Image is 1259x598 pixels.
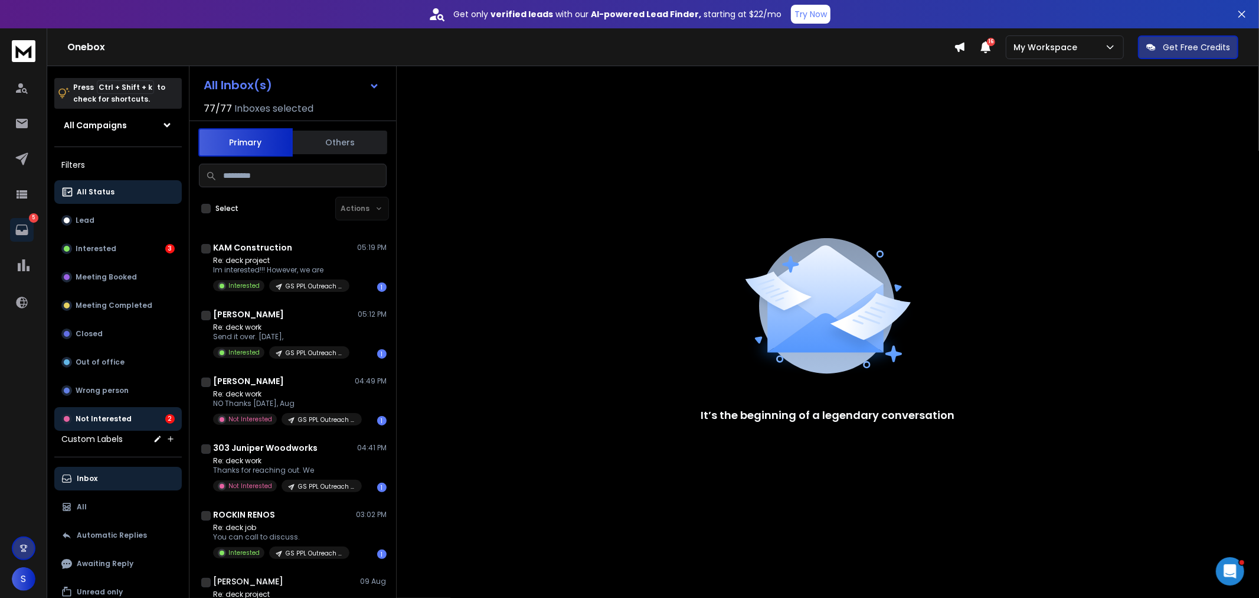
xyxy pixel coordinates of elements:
button: Meeting Booked [54,265,182,289]
h1: KAM Construction [213,242,292,253]
p: My Workspace [1013,41,1082,53]
p: Meeting Completed [76,301,152,310]
button: Others [293,129,387,155]
p: Re: deck project [213,256,349,265]
div: 1 [377,416,387,425]
button: Not Interested2 [54,407,182,431]
p: Not Interested [228,415,272,424]
p: Interested [228,348,260,357]
p: 5 [29,213,38,223]
button: Lead [54,209,182,232]
div: 1 [377,349,387,359]
h1: [PERSON_NAME] [213,375,284,387]
p: Interested [228,281,260,290]
p: Wrong person [76,386,129,395]
p: 05:12 PM [358,310,387,319]
h1: [PERSON_NAME] [213,576,283,587]
p: Interested [76,244,116,253]
p: Re: deck work [213,323,349,332]
p: All [77,502,87,512]
div: 1 [377,282,387,292]
p: Inbox [77,474,97,483]
button: All Inbox(s) [194,73,389,97]
p: 03:02 PM [356,510,387,519]
button: Awaiting Reply [54,552,182,576]
p: All Status [77,187,115,197]
h3: Custom Labels [61,433,123,445]
p: GS PPL Outreach Decks [286,282,342,291]
h1: Onebox [67,40,954,54]
p: Unread only [77,587,123,597]
p: NO Thanks [DATE], Aug [213,399,355,408]
span: 16 [987,38,995,46]
button: Wrong person [54,379,182,402]
p: Awaiting Reply [77,559,133,568]
p: Not Interested [228,482,272,490]
button: Primary [198,128,293,157]
button: Meeting Completed [54,294,182,317]
p: Meeting Booked [76,272,137,282]
h1: All Campaigns [64,119,127,131]
p: Automatic Replies [77,531,147,540]
button: All Status [54,180,182,204]
p: Re: deck work [213,389,355,399]
p: Out of office [76,357,125,367]
h1: ROCKIN RENOS [213,509,275,521]
span: Ctrl + Shift + k [97,80,154,94]
p: It’s the beginning of a legendary conversation [701,407,955,424]
h1: [PERSON_NAME] [213,308,284,320]
p: Try Now [794,8,827,20]
div: 1 [377,550,387,559]
button: S [12,567,35,591]
p: Thanks for reaching out. We [213,466,355,475]
p: GS PPL Outreach Decks [298,415,355,424]
button: Automatic Replies [54,524,182,547]
p: 04:41 PM [357,443,387,453]
button: Inbox [54,467,182,490]
p: 04:49 PM [355,376,387,386]
button: Out of office [54,350,182,374]
p: Lead [76,216,94,225]
h3: Filters [54,157,182,173]
h1: 303 Juniper Woodworks [213,442,318,454]
button: Try Now [791,5,830,24]
label: Select [215,204,238,213]
img: logo [12,40,35,62]
p: Re: deck work [213,456,355,466]
div: 1 [377,483,387,492]
p: GS PPL Outreach Decks [286,349,342,357]
p: Interested [228,548,260,557]
a: 5 [10,218,34,242]
p: Not Interested [76,414,132,424]
p: 09 Aug [360,577,387,586]
p: Get Free Credits [1163,41,1230,53]
p: Get only with our starting at $22/mo [453,8,781,20]
iframe: Intercom live chat [1216,557,1244,586]
strong: verified leads [490,8,553,20]
p: 05:19 PM [357,243,387,252]
p: Press to check for shortcuts. [73,82,165,105]
button: Interested3 [54,237,182,261]
h1: All Inbox(s) [204,79,272,91]
p: GS PPL Outreach Decks [286,549,342,558]
h3: Inboxes selected [234,102,313,116]
button: Closed [54,322,182,346]
div: 2 [165,414,175,424]
p: GS PPL Outreach Decks [298,482,355,491]
p: You can call to discuss. [213,532,349,542]
p: Closed [76,329,103,339]
div: 3 [165,244,175,253]
strong: AI-powered Lead Finder, [591,8,701,20]
p: Re: deck job [213,523,349,532]
p: Send it over. [DATE], [213,332,349,342]
p: Im interested!!! However, we are [213,265,349,275]
button: Get Free Credits [1138,35,1238,59]
button: All [54,495,182,519]
button: All Campaigns [54,113,182,137]
span: 77 / 77 [204,102,232,116]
